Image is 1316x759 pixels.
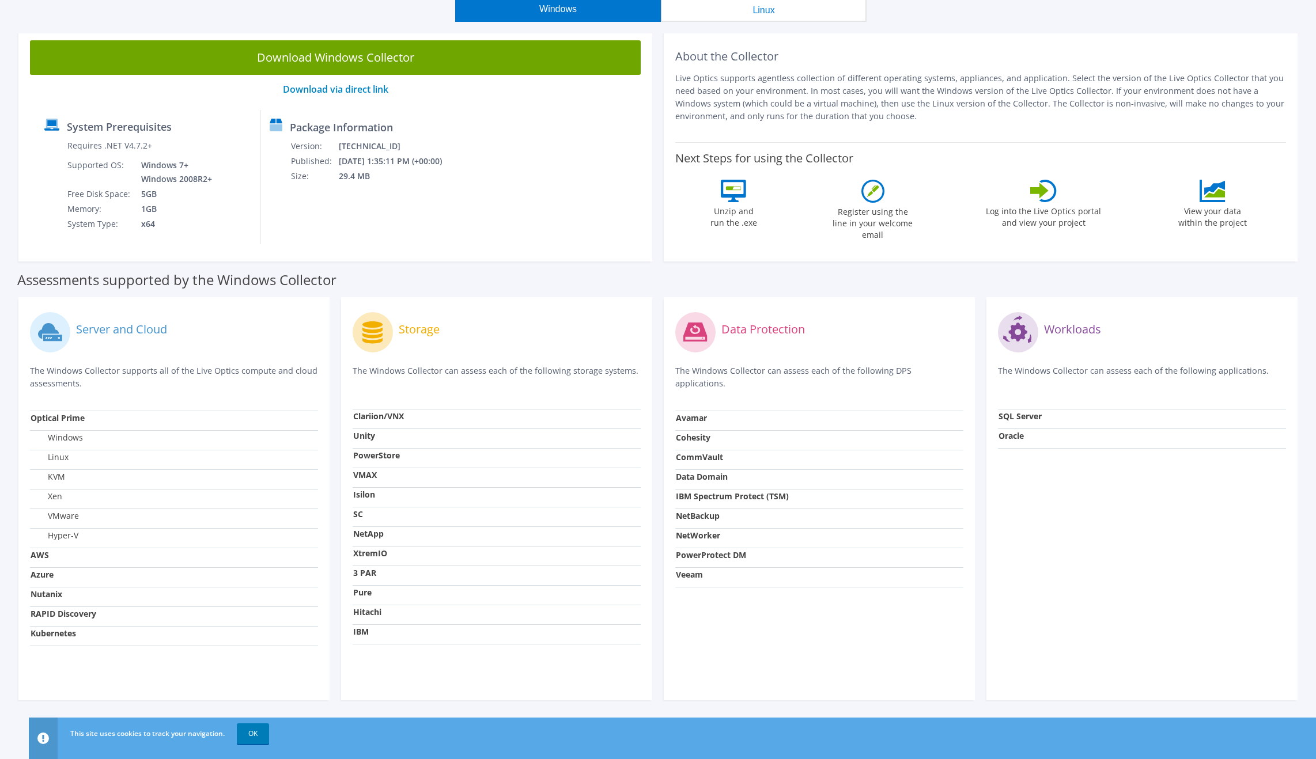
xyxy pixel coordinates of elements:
strong: NetBackup [676,510,720,521]
strong: Clariion/VNX [353,411,404,422]
strong: Kubernetes [31,628,76,639]
strong: SQL Server [999,411,1042,422]
label: View your data within the project [1171,202,1254,229]
strong: Hitachi [353,606,381,617]
label: Unzip and run the .exe [707,202,760,229]
label: Requires .NET V4.7.2+ [67,140,152,151]
a: Download via direct link [283,83,388,96]
label: KVM [31,471,65,483]
label: Data Protection [721,324,805,335]
td: [TECHNICAL_ID] [338,139,457,154]
p: Live Optics supports agentless collection of different operating systems, appliances, and applica... [675,72,1286,123]
strong: AWS [31,549,49,560]
strong: Pure [353,587,372,598]
strong: NetApp [353,528,384,539]
strong: PowerStore [353,450,400,461]
td: Version: [290,139,338,154]
strong: Optical Prime [31,412,85,423]
td: 5GB [133,187,214,202]
label: Storage [399,324,440,335]
strong: IBM [353,626,369,637]
span: This site uses cookies to track your navigation. [70,728,225,738]
label: Register using the line in your welcome email [830,203,916,241]
label: Windows [31,432,83,443]
strong: Oracle [999,430,1024,441]
strong: CommVault [676,451,723,462]
label: Server and Cloud [76,324,167,335]
label: Workloads [1044,324,1101,335]
h2: About the Collector [675,50,1286,63]
label: Linux [31,451,69,463]
td: [DATE] 1:35:11 PM (+00:00) [338,154,457,169]
td: Published: [290,154,338,169]
td: System Type: [67,217,133,232]
strong: Veeam [676,569,703,580]
td: Memory: [67,202,133,217]
strong: Cohesity [676,432,710,443]
label: Package Information [290,122,393,133]
strong: NetWorker [676,530,720,541]
a: OK [237,723,269,744]
td: 1GB [133,202,214,217]
strong: 3 PAR [353,567,376,578]
strong: IBM Spectrum Protect (TSM) [676,491,789,502]
label: Hyper-V [31,530,78,541]
strong: Isilon [353,489,375,500]
strong: Data Domain [676,471,728,482]
td: x64 [133,217,214,232]
strong: VMAX [353,469,377,480]
td: Free Disk Space: [67,187,133,202]
td: 29.4 MB [338,169,457,184]
label: System Prerequisites [67,121,172,132]
label: Log into the Live Optics portal and view your project [985,202,1102,229]
strong: SC [353,508,363,519]
label: Assessments supported by the Windows Collector [17,274,336,286]
td: Windows 7+ Windows 2008R2+ [133,158,214,187]
strong: XtremIO [353,548,387,559]
td: Supported OS: [67,158,133,187]
label: VMware [31,510,79,522]
p: The Windows Collector supports all of the Live Optics compute and cloud assessments. [30,365,318,390]
strong: Unity [353,430,375,441]
p: The Windows Collector can assess each of the following DPS applications. [675,365,963,390]
label: Next Steps for using the Collector [675,151,853,165]
strong: Avamar [676,412,707,423]
td: Size: [290,169,338,184]
strong: PowerProtect DM [676,549,746,560]
p: The Windows Collector can assess each of the following storage systems. [353,365,641,388]
strong: Nutanix [31,589,62,599]
label: Xen [31,491,62,502]
strong: Azure [31,569,54,580]
p: The Windows Collector can assess each of the following applications. [998,365,1286,388]
a: Download Windows Collector [30,40,641,75]
strong: RAPID Discovery [31,608,96,619]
